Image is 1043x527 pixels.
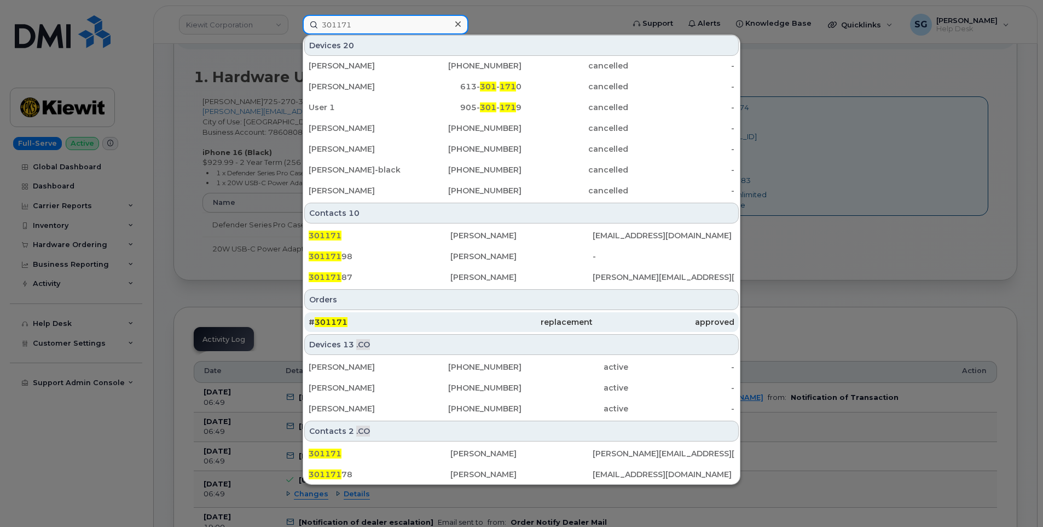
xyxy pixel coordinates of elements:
[343,339,354,350] span: 13
[593,448,734,459] div: [PERSON_NAME][EMAIL_ADDRESS][PERSON_NAME][PERSON_NAME][DOMAIN_NAME]
[415,403,522,414] div: [PHONE_NUMBER]
[628,81,735,92] div: -
[450,448,592,459] div: [PERSON_NAME]
[304,289,739,310] div: Orders
[450,272,592,283] div: [PERSON_NAME]
[628,144,735,154] div: -
[521,123,628,134] div: cancelled
[309,144,415,154] div: [PERSON_NAME]
[415,144,522,154] div: [PHONE_NUMBER]
[593,230,734,241] div: [EMAIL_ADDRESS][DOMAIN_NAME]
[521,81,628,92] div: cancelled
[304,465,739,484] a: 30117178[PERSON_NAME][EMAIL_ADDRESS][DOMAIN_NAME]
[593,251,734,262] div: -
[304,267,739,287] a: 30117187[PERSON_NAME][PERSON_NAME][EMAIL_ADDRESS][DOMAIN_NAME]
[521,164,628,175] div: cancelled
[628,185,735,196] div: -
[309,403,415,414] div: [PERSON_NAME]
[521,144,628,154] div: cancelled
[415,164,522,175] div: [PHONE_NUMBER]
[628,123,735,134] div: -
[304,399,739,419] a: [PERSON_NAME][PHONE_NUMBER]active-
[304,378,739,398] a: [PERSON_NAME][PHONE_NUMBER]active-
[450,251,592,262] div: [PERSON_NAME]
[309,251,341,261] span: 301171
[480,102,496,112] span: 301
[304,334,739,355] div: Devices
[521,382,628,393] div: active
[500,82,516,91] span: 171
[628,362,735,373] div: -
[309,81,415,92] div: [PERSON_NAME]
[303,15,468,35] input: Find something...
[304,226,739,245] a: 301171[PERSON_NAME][EMAIL_ADDRESS][DOMAIN_NAME]
[415,123,522,134] div: [PHONE_NUMBER]
[521,185,628,196] div: cancelled
[309,382,415,393] div: [PERSON_NAME]
[450,230,592,241] div: [PERSON_NAME]
[415,382,522,393] div: [PHONE_NUMBER]
[521,362,628,373] div: active
[304,35,739,56] div: Devices
[309,362,415,373] div: [PERSON_NAME]
[309,469,450,480] div: 78
[304,77,739,96] a: [PERSON_NAME]613-301-1710cancelled-
[304,181,739,201] a: [PERSON_NAME][PHONE_NUMBER]cancelled-
[309,231,341,240] span: 301171
[309,185,415,196] div: [PERSON_NAME]
[593,272,734,283] div: [PERSON_NAME][EMAIL_ADDRESS][DOMAIN_NAME]
[995,479,1035,519] iframe: Messenger Launcher
[309,251,450,262] div: 98
[304,421,739,442] div: Contacts
[521,403,628,414] div: active
[480,82,496,91] span: 301
[356,339,370,350] span: .CO
[593,469,734,480] div: [EMAIL_ADDRESS][DOMAIN_NAME]
[309,272,341,282] span: 301171
[309,317,450,328] div: #
[304,357,739,377] a: [PERSON_NAME][PHONE_NUMBER]active-
[343,40,354,51] span: 20
[628,403,735,414] div: -
[450,317,592,328] div: replacement
[309,272,450,283] div: 87
[309,123,415,134] div: [PERSON_NAME]
[628,382,735,393] div: -
[628,102,735,113] div: -
[304,118,739,138] a: [PERSON_NAME][PHONE_NUMBER]cancelled-
[309,164,415,175] div: [PERSON_NAME]-black
[304,160,739,180] a: [PERSON_NAME]-black[PHONE_NUMBER]cancelled-
[315,317,347,327] span: 301171
[593,317,734,328] div: approved
[415,362,522,373] div: [PHONE_NUMBER]
[521,60,628,71] div: cancelled
[628,164,735,175] div: -
[304,139,739,159] a: [PERSON_NAME][PHONE_NUMBER]cancelled-
[521,102,628,113] div: cancelled
[309,449,341,459] span: 301171
[349,426,354,437] span: 2
[309,102,415,113] div: User 1
[415,102,522,113] div: 905- - 9
[304,203,739,224] div: Contacts
[628,60,735,71] div: -
[415,81,522,92] div: 613- - 0
[309,60,415,71] div: [PERSON_NAME]
[415,185,522,196] div: [PHONE_NUMBER]
[304,247,739,266] a: 30117198[PERSON_NAME]-
[356,426,370,437] span: .CO
[309,469,341,479] span: 301171
[304,56,739,76] a: [PERSON_NAME][PHONE_NUMBER]cancelled-
[349,208,360,219] span: 10
[304,444,739,463] a: 301171[PERSON_NAME][PERSON_NAME][EMAIL_ADDRESS][PERSON_NAME][PERSON_NAME][DOMAIN_NAME]
[450,469,592,480] div: [PERSON_NAME]
[304,98,739,117] a: User 1905-301-1719cancelled-
[415,60,522,71] div: [PHONE_NUMBER]
[304,312,739,332] a: #301171replacementapproved
[500,102,516,112] span: 171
